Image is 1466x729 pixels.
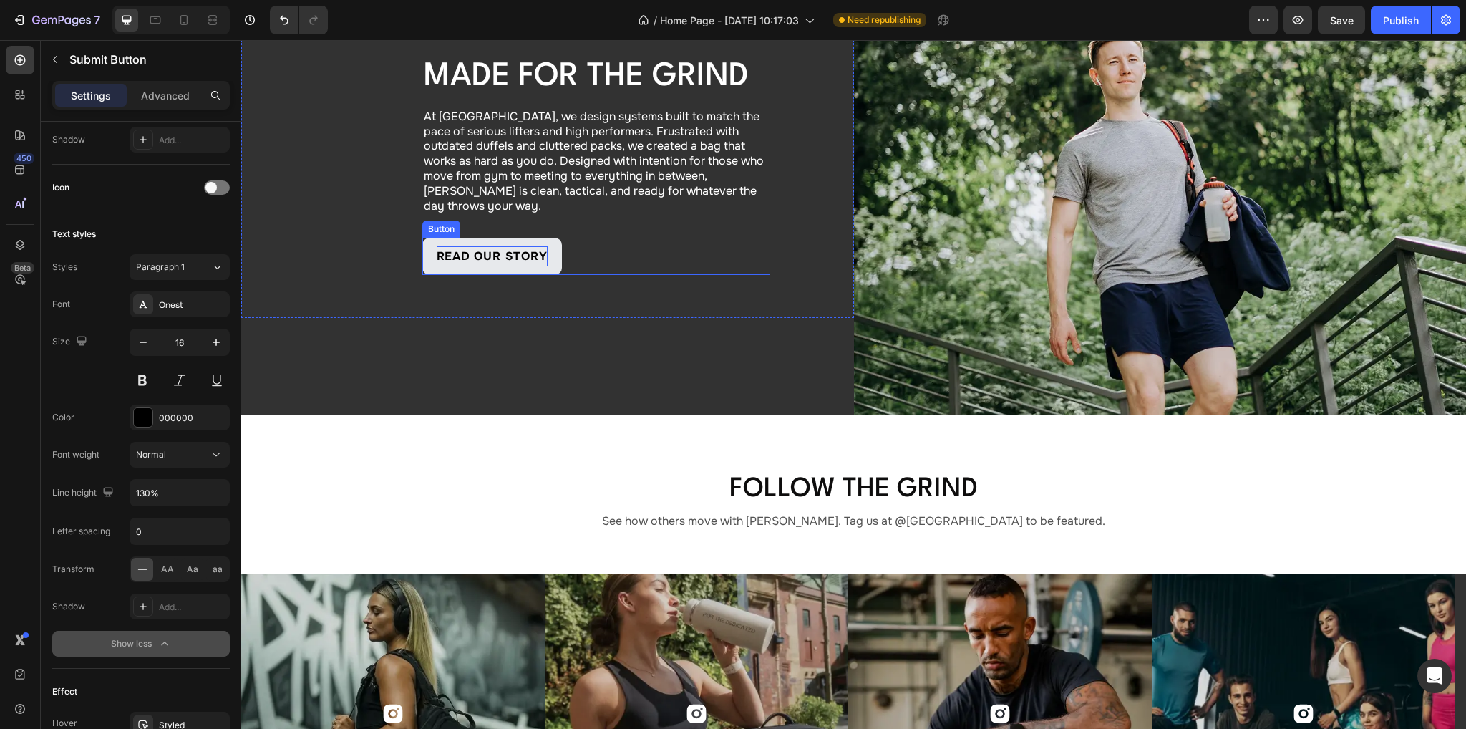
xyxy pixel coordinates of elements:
div: Beta [11,262,34,274]
input: Auto [130,480,229,506]
div: Shadow [52,600,85,613]
div: Icon [52,181,69,194]
div: Undo/Redo [270,6,328,34]
div: Text styles [52,228,96,241]
div: Add... [159,601,226,614]
div: Color [52,411,74,424]
button: Normal [130,442,230,468]
span: Save [1330,14,1354,26]
span: Home Page - [DATE] 10:17:03 [660,13,799,28]
span: aa [213,563,223,576]
p: Advanced [141,88,190,103]
input: Auto [130,518,229,544]
div: Styles [52,261,77,274]
div: Transform [52,563,94,576]
p: Settings [71,88,111,103]
div: 450 [14,153,34,164]
h2: Follow the Grind [147,433,1078,467]
span: Normal [136,449,166,460]
button: Publish [1371,6,1431,34]
div: Add... [159,134,226,147]
div: Show less [111,637,172,651]
p: See how others move with [PERSON_NAME]. Tag us at @[GEOGRAPHIC_DATA] to be featured. [18,474,1207,489]
button: Save [1318,6,1365,34]
div: Shadow [52,133,85,146]
div: Font weight [52,448,99,461]
span: Paragraph 1 [136,261,185,274]
button: Paragraph 1 [130,254,230,280]
button: Show less [52,631,230,657]
div: Letter spacing [52,525,110,538]
span: / [654,13,657,28]
div: Font [52,298,70,311]
p: Submit Button [69,51,224,68]
iframe: Design area [241,40,1466,729]
div: Effect [52,685,77,698]
div: 000000 [159,412,226,425]
div: Publish [1383,13,1419,28]
div: Open Intercom Messenger [1417,659,1452,693]
p: 7 [94,11,100,29]
div: Size [52,332,90,352]
button: 7 [6,6,107,34]
span: Need republishing [848,14,921,26]
span: AA [161,563,174,576]
div: Line height [52,483,117,503]
span: Aa [187,563,198,576]
div: Onest [159,299,226,312]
